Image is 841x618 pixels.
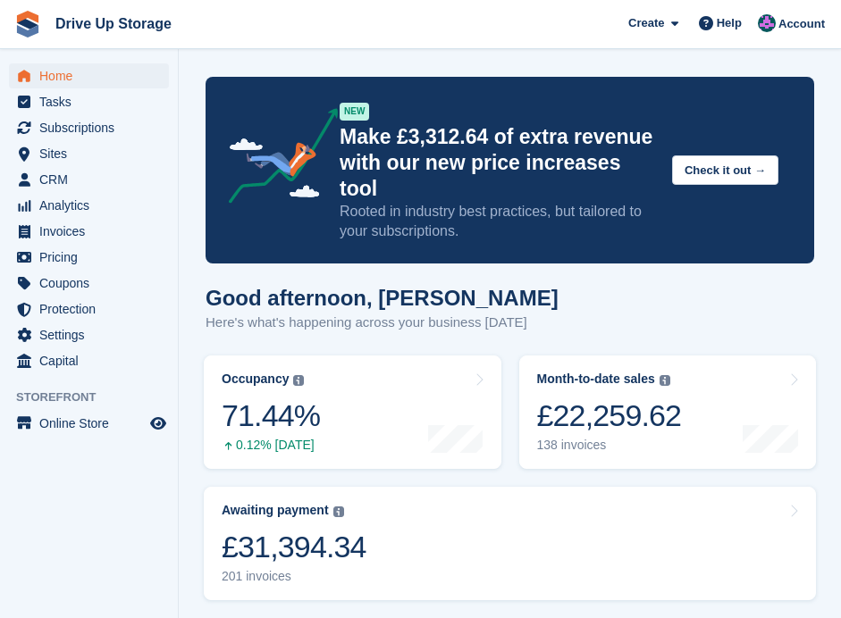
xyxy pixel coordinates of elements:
[537,372,655,387] div: Month-to-date sales
[222,438,320,453] div: 0.12% [DATE]
[39,167,147,192] span: CRM
[214,108,339,210] img: price-adjustments-announcement-icon-8257ccfd72463d97f412b2fc003d46551f7dbcb40ab6d574587a9cd5c0d94...
[340,202,658,241] p: Rooted in industry best practices, but tailored to your subscriptions.
[519,355,817,469] a: Month-to-date sales £22,259.62 138 invoices
[39,271,147,296] span: Coupons
[333,506,344,517] img: icon-info-grey-7440780725fd019a000dd9b08b2336e03edf1995a4989e88bcd33f0948082b44.svg
[9,193,169,218] a: menu
[672,155,778,185] button: Check it out →
[9,63,169,88] a: menu
[39,63,147,88] span: Home
[628,14,664,32] span: Create
[9,219,169,244] a: menu
[717,14,742,32] span: Help
[778,15,825,33] span: Account
[9,141,169,166] a: menu
[39,348,147,373] span: Capital
[39,89,147,114] span: Tasks
[222,397,320,434] div: 71.44%
[39,245,147,270] span: Pricing
[9,296,169,322] a: menu
[222,503,329,518] div: Awaiting payment
[9,115,169,140] a: menu
[9,167,169,192] a: menu
[9,89,169,114] a: menu
[660,375,670,386] img: icon-info-grey-7440780725fd019a000dd9b08b2336e03edf1995a4989e88bcd33f0948082b44.svg
[758,14,776,32] img: Andy
[39,219,147,244] span: Invoices
[9,322,169,347] a: menu
[9,411,169,436] a: menu
[222,529,366,565] div: £31,394.34
[39,411,147,436] span: Online Store
[340,103,369,121] div: NEW
[222,372,289,387] div: Occupancy
[14,11,41,38] img: stora-icon-8386f47178a22dfd0bd8f6a31ec36ba5ce8667c1dd55bd0f319d3a0aa187defe.svg
[206,313,559,333] p: Here's what's happening across your business [DATE]
[147,413,169,434] a: Preview store
[204,355,501,469] a: Occupancy 71.44% 0.12% [DATE]
[204,487,816,600] a: Awaiting payment £31,394.34 201 invoices
[48,9,179,38] a: Drive Up Storage
[39,296,147,322] span: Protection
[9,271,169,296] a: menu
[39,322,147,347] span: Settings
[39,141,147,166] span: Sites
[9,348,169,373] a: menu
[9,245,169,270] a: menu
[340,124,658,202] p: Make £3,312.64 of extra revenue with our new price increases tool
[537,438,682,453] div: 138 invoices
[206,286,559,310] h1: Good afternoon, [PERSON_NAME]
[39,115,147,140] span: Subscriptions
[16,388,178,406] span: Storefront
[39,193,147,218] span: Analytics
[537,397,682,434] div: £22,259.62
[293,375,304,386] img: icon-info-grey-7440780725fd019a000dd9b08b2336e03edf1995a4989e88bcd33f0948082b44.svg
[222,569,366,584] div: 201 invoices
